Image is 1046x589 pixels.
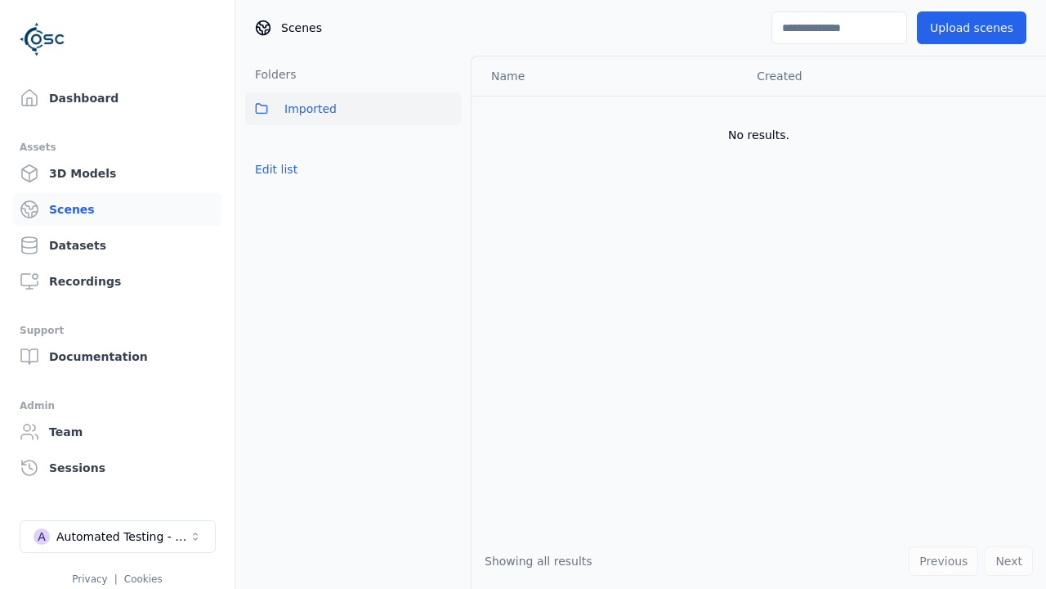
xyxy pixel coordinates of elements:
[13,340,221,373] a: Documentation
[245,92,461,125] button: Imported
[20,321,215,340] div: Support
[13,452,221,484] a: Sessions
[472,96,1046,174] td: No results.
[20,16,65,62] img: Logo
[284,99,337,119] span: Imported
[472,56,744,96] th: Name
[245,155,307,184] button: Edit list
[13,193,221,226] a: Scenes
[13,416,221,448] a: Team
[114,573,118,585] span: |
[13,229,221,262] a: Datasets
[485,555,592,568] span: Showing all results
[245,66,297,83] h3: Folders
[20,396,215,416] div: Admin
[56,528,189,545] div: Automated Testing - Playwright
[744,56,1020,96] th: Created
[13,265,221,298] a: Recordings
[20,137,215,157] div: Assets
[72,573,107,585] a: Privacy
[13,82,221,115] a: Dashboard
[20,520,216,553] button: Select a workspace
[917,11,1026,44] button: Upload scenes
[13,157,221,190] a: 3D Models
[281,20,322,36] span: Scenes
[124,573,163,585] a: Cookies
[34,528,50,545] div: A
